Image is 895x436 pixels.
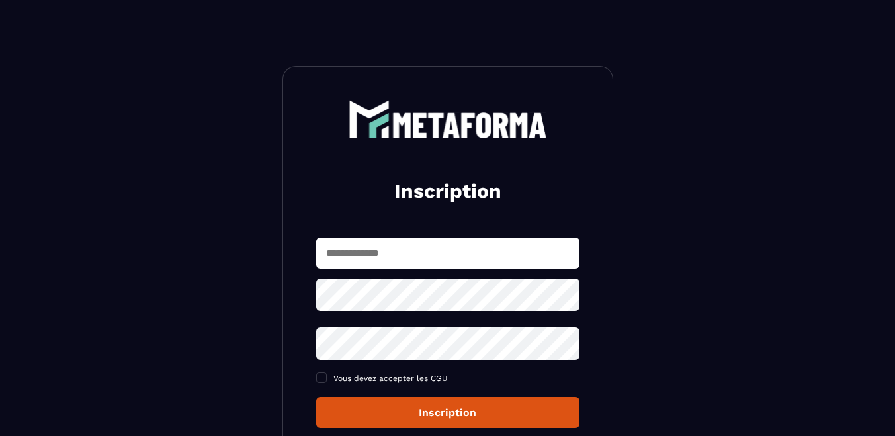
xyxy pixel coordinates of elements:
[349,100,547,138] img: logo
[316,100,579,138] a: logo
[332,178,564,204] h2: Inscription
[316,397,579,428] button: Inscription
[333,374,448,383] span: Vous devez accepter les CGU
[327,406,569,419] div: Inscription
